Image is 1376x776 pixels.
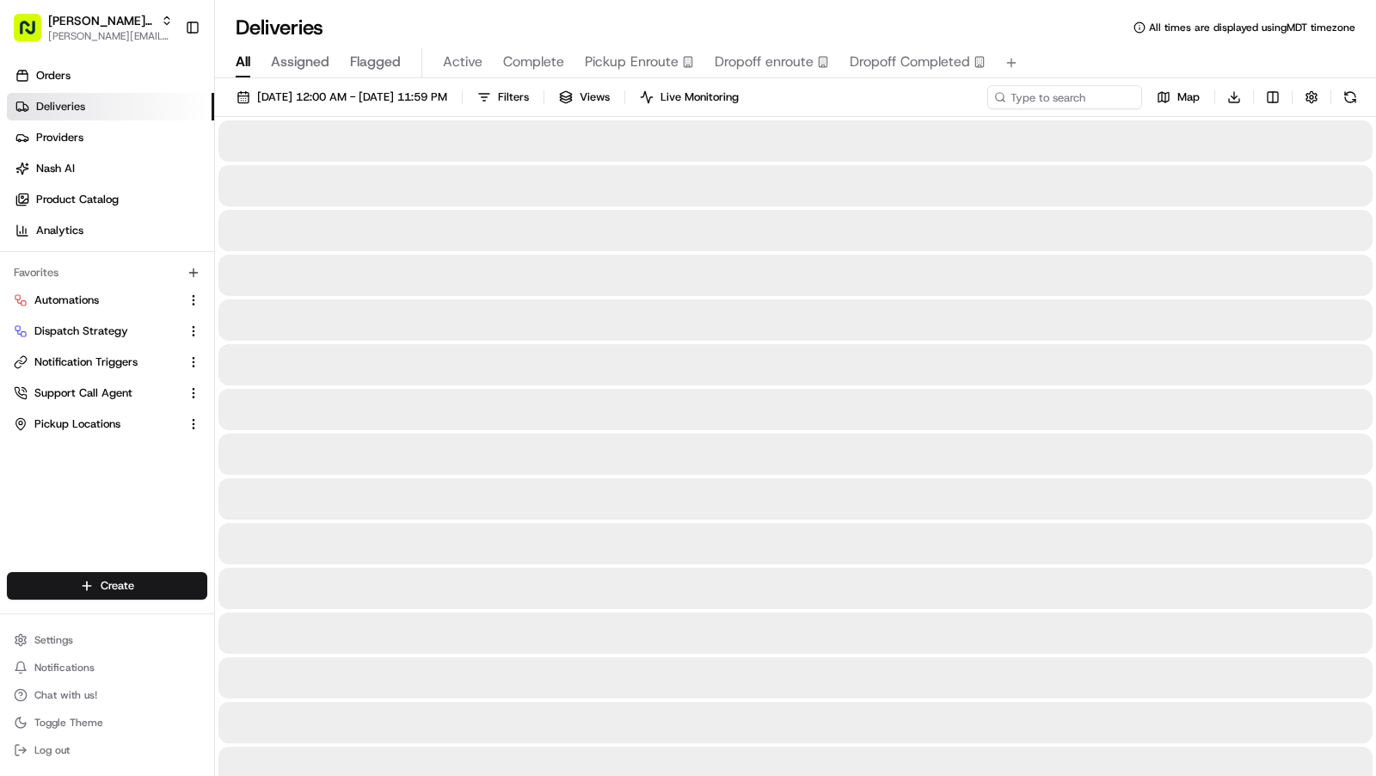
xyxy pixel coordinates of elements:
button: Dispatch Strategy [7,317,207,345]
span: Map [1177,89,1200,105]
span: Dropoff enroute [715,52,814,72]
button: Create [7,572,207,600]
button: Notifications [7,656,207,680]
button: Support Call Agent [7,379,207,407]
button: Map [1149,85,1207,109]
a: Dispatch Strategy [14,323,180,339]
span: Pickup Locations [34,416,120,432]
a: Analytics [7,217,214,244]
span: Pickup Enroute [585,52,679,72]
button: Notification Triggers [7,348,207,376]
span: Product Catalog [36,192,119,207]
span: Create [101,578,134,594]
button: Settings [7,628,207,652]
span: All times are displayed using MDT timezone [1149,21,1355,34]
span: Flagged [350,52,401,72]
button: Automations [7,286,207,314]
input: Type to search [987,85,1142,109]
span: All [236,52,250,72]
span: Active [443,52,482,72]
button: Chat with us! [7,683,207,707]
a: Nash AI [7,155,214,182]
span: Analytics [36,223,83,238]
span: Complete [503,52,564,72]
button: Views [551,85,617,109]
button: Toggle Theme [7,711,207,735]
span: Live Monitoring [660,89,739,105]
span: Providers [36,130,83,145]
a: Providers [7,124,214,151]
span: Dispatch Strategy [34,323,128,339]
button: Log out [7,738,207,762]
span: Notifications [34,661,95,674]
span: Nash AI [36,161,75,176]
a: Orders [7,62,214,89]
span: Automations [34,293,99,308]
button: Filters [470,85,537,109]
span: Notification Triggers [34,354,138,370]
button: [PERSON_NAME][EMAIL_ADDRESS][DOMAIN_NAME] [48,29,173,43]
button: Pickup Locations [7,410,207,438]
button: [DATE] 12:00 AM - [DATE] 11:59 PM [229,85,455,109]
a: Support Call Agent [14,385,180,401]
a: Deliveries [7,93,214,120]
span: Assigned [271,52,329,72]
a: Pickup Locations [14,416,180,432]
button: Refresh [1338,85,1362,109]
span: Deliveries [36,99,85,114]
a: Notification Triggers [14,354,180,370]
span: Orders [36,68,71,83]
button: [PERSON_NAME]'s Bistro[PERSON_NAME][EMAIL_ADDRESS][DOMAIN_NAME] [7,7,178,48]
h1: Deliveries [236,14,323,41]
button: Live Monitoring [632,85,746,109]
button: [PERSON_NAME]'s Bistro [48,12,154,29]
span: Log out [34,743,70,757]
span: [DATE] 12:00 AM - [DATE] 11:59 PM [257,89,447,105]
span: Chat with us! [34,688,97,702]
a: Product Catalog [7,186,214,213]
span: Toggle Theme [34,716,103,730]
div: Favorites [7,259,207,286]
span: Filters [498,89,529,105]
span: Support Call Agent [34,385,132,401]
span: Dropoff Completed [850,52,970,72]
span: Settings [34,633,73,647]
span: Views [580,89,610,105]
a: Automations [14,293,180,308]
